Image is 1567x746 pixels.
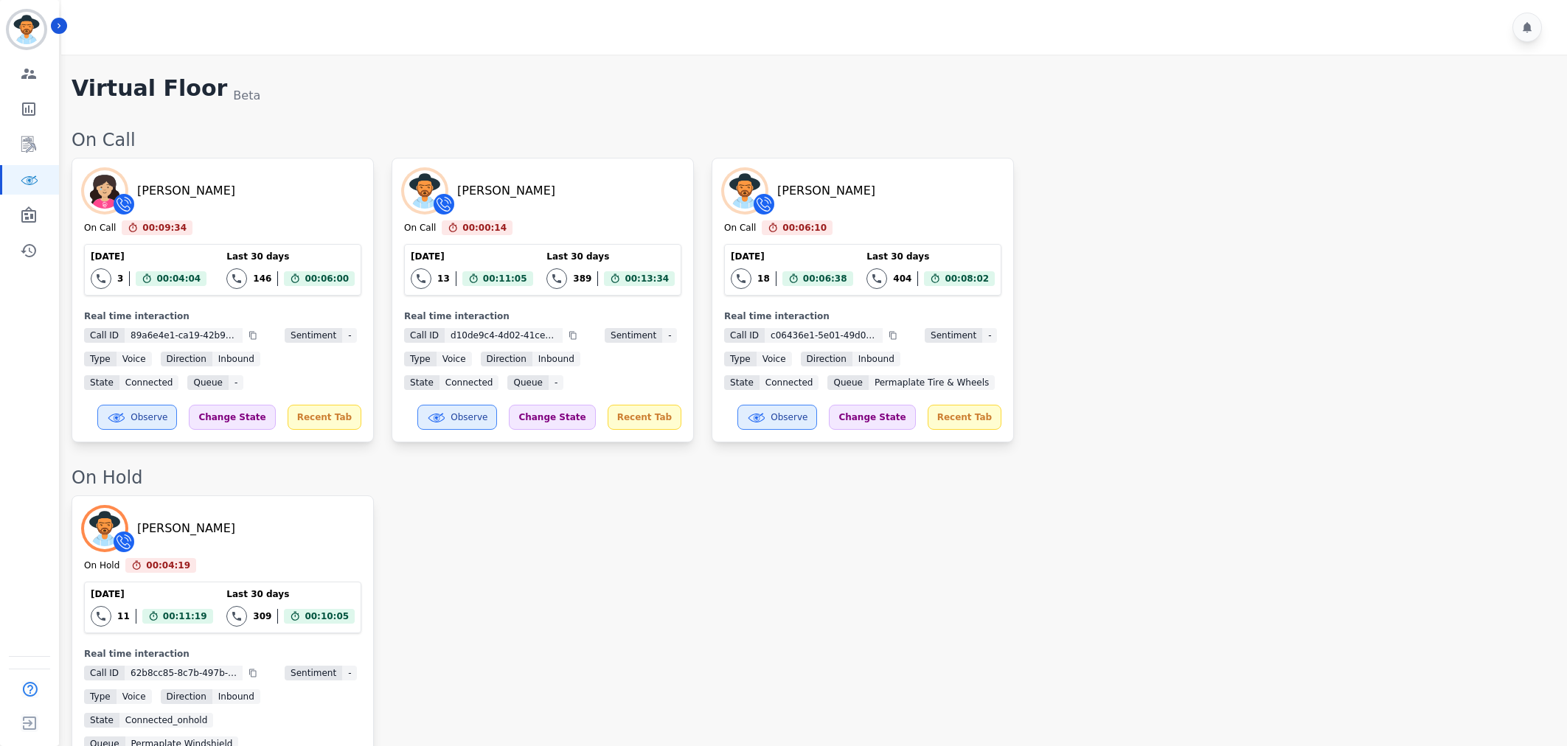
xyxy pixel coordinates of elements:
[437,273,450,285] div: 13
[253,610,271,622] div: 309
[724,222,756,235] div: On Call
[765,328,883,343] span: c06436e1-5e01-49d0-9568-f1f2771d301e
[757,352,792,366] span: voice
[852,352,900,366] span: inbound
[137,182,235,200] div: [PERSON_NAME]
[84,689,117,704] span: Type
[72,128,1552,152] div: On Call
[84,648,361,660] div: Real time interaction
[451,411,487,423] span: Observe
[982,328,997,343] span: -
[803,271,847,286] span: 00:06:38
[72,466,1552,489] div: On Hold
[507,375,548,390] span: Queue
[9,12,44,47] img: Bordered avatar
[84,328,125,343] span: Call ID
[142,220,187,235] span: 00:09:34
[146,558,190,573] span: 00:04:19
[226,588,355,600] div: Last 30 days
[549,375,563,390] span: -
[156,271,201,286] span: 00:04:04
[305,609,349,624] span: 00:10:05
[91,588,212,600] div: [DATE]
[161,352,212,366] span: Direction
[782,220,827,235] span: 00:06:10
[893,273,911,285] div: 404
[285,666,342,680] span: Sentiment
[546,251,675,262] div: Last 30 days
[137,520,235,537] div: [PERSON_NAME]
[125,328,243,343] span: 89a6e4e1-ca19-42b9-a4a4-9894cd6728a4
[457,182,555,200] div: [PERSON_NAME]
[404,352,437,366] span: Type
[187,375,228,390] span: Queue
[117,610,130,622] div: 11
[731,251,852,262] div: [DATE]
[84,352,117,366] span: Type
[72,75,227,105] h1: Virtual Floor
[462,220,507,235] span: 00:00:14
[119,375,179,390] span: connected
[481,352,532,366] span: Direction
[117,273,123,285] div: 3
[801,352,852,366] span: Direction
[163,609,207,624] span: 00:11:19
[404,222,436,235] div: On Call
[445,328,563,343] span: d10de9c4-4d02-41ce-a134-84ad8f80bb5f
[84,559,119,573] div: On Hold
[827,375,868,390] span: Queue
[119,713,213,728] span: connected_onhold
[483,271,527,286] span: 00:11:05
[212,689,260,704] span: inbound
[84,310,361,322] div: Real time interaction
[305,271,349,286] span: 00:06:00
[928,405,1001,430] div: Recent Tab
[84,508,125,549] img: Avatar
[724,310,1001,322] div: Real time interaction
[125,666,243,680] span: 62b8cc85-8c7b-497b-bd05-1cf184e3475d
[437,352,472,366] span: voice
[925,328,982,343] span: Sentiment
[97,405,177,430] button: Observe
[84,375,119,390] span: State
[212,352,260,366] span: inbound
[439,375,499,390] span: connected
[777,182,875,200] div: [PERSON_NAME]
[411,251,532,262] div: [DATE]
[288,405,361,430] div: Recent Tab
[84,666,125,680] span: Call ID
[91,251,206,262] div: [DATE]
[605,328,662,343] span: Sentiment
[945,271,989,286] span: 00:08:02
[662,328,677,343] span: -
[532,352,580,366] span: inbound
[829,405,915,430] div: Change State
[869,375,995,390] span: Permaplate Tire & Wheels
[233,87,260,105] div: Beta
[724,352,757,366] span: Type
[724,375,760,390] span: State
[117,689,152,704] span: voice
[189,405,275,430] div: Change State
[117,352,152,366] span: voice
[404,328,445,343] span: Call ID
[285,328,342,343] span: Sentiment
[404,310,681,322] div: Real time interaction
[760,375,819,390] span: connected
[724,170,765,212] img: Avatar
[866,251,995,262] div: Last 30 days
[404,170,445,212] img: Avatar
[84,713,119,728] span: State
[509,405,595,430] div: Change State
[757,273,770,285] div: 18
[253,273,271,285] div: 146
[608,405,681,430] div: Recent Tab
[417,405,497,430] button: Observe
[84,222,116,235] div: On Call
[625,271,669,286] span: 00:13:34
[229,375,243,390] span: -
[737,405,817,430] button: Observe
[84,170,125,212] img: Avatar
[342,328,357,343] span: -
[771,411,807,423] span: Observe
